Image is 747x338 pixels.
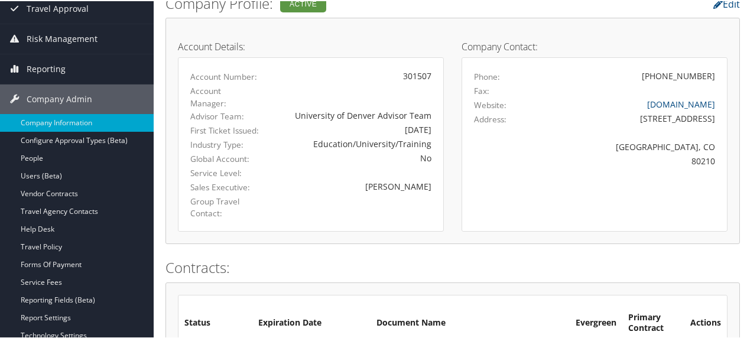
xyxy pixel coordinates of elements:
div: 80210 [539,154,716,166]
label: Group Travel Contact: [190,194,259,219]
label: Account Manager: [190,84,259,108]
h4: Account Details: [178,41,444,50]
label: Fax: [474,84,489,96]
label: Sales Executive: [190,180,259,192]
label: Global Account: [190,152,259,164]
span: Reporting [27,53,66,83]
div: [STREET_ADDRESS] [539,111,716,123]
h4: Company Contact: [462,41,727,50]
label: Service Level: [190,166,259,178]
th: Expiration Date [252,306,371,338]
div: [PERSON_NAME] [277,179,431,191]
label: Account Number: [190,70,259,82]
a: [DOMAIN_NAME] [647,97,715,109]
label: Phone: [474,70,500,82]
span: Company Admin [27,83,92,113]
div: 301507 [277,69,431,81]
div: [PHONE_NUMBER] [642,69,715,81]
label: First Ticket Issued: [190,123,259,135]
label: Advisor Team: [190,109,259,121]
th: Document Name [371,306,570,338]
th: Evergreen [570,306,622,338]
label: Address: [474,112,506,124]
div: [DATE] [277,122,431,135]
h2: Contracts: [165,256,740,277]
div: [GEOGRAPHIC_DATA], CO [539,139,716,152]
div: University of Denver Advisor Team [277,108,431,121]
th: Primary Contract [622,306,684,338]
div: Education/University/Training [277,136,431,149]
th: Actions [684,306,727,338]
label: Industry Type: [190,138,259,149]
div: No [277,151,431,163]
span: Risk Management [27,23,98,53]
th: Status [178,306,252,338]
label: Website: [474,98,506,110]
